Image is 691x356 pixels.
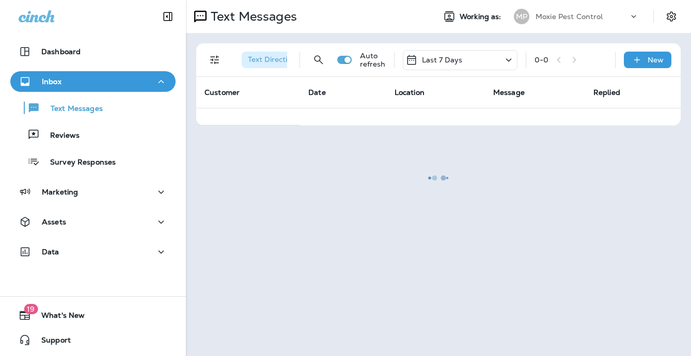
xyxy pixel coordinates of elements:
[153,6,182,27] button: Collapse Sidebar
[41,47,81,56] p: Dashboard
[42,218,66,226] p: Assets
[10,305,176,326] button: 19What's New
[42,248,59,256] p: Data
[10,330,176,350] button: Support
[10,124,176,145] button: Reviews
[10,151,176,172] button: Survey Responses
[31,311,85,323] span: What's New
[10,97,176,119] button: Text Messages
[10,182,176,202] button: Marketing
[40,131,80,141] p: Reviews
[10,212,176,232] button: Assets
[40,158,116,168] p: Survey Responses
[31,336,71,348] span: Support
[24,304,38,314] span: 19
[10,71,176,92] button: Inbox
[42,77,61,86] p: Inbox
[42,188,78,196] p: Marketing
[10,41,176,62] button: Dashboard
[10,241,176,262] button: Data
[40,104,103,114] p: Text Messages
[648,56,664,64] p: New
